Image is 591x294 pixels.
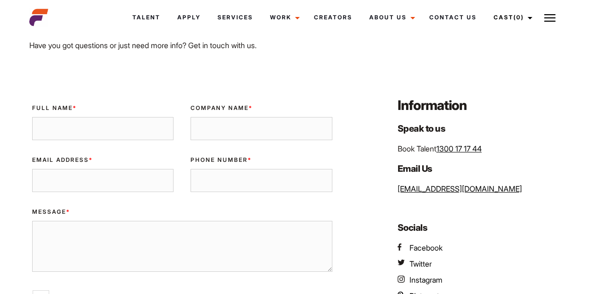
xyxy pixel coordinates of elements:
span: Twitter [409,259,432,269]
h3: Information [398,96,562,114]
h4: Speak to us [398,122,562,135]
label: Message [32,208,332,216]
a: About Us [361,5,421,30]
h4: Email Us [398,162,562,176]
label: Phone Number [191,156,332,164]
label: Full Name [32,104,174,112]
span: (0) [513,14,524,21]
a: AEFM Instagram [398,274,443,286]
p: Book Talent [398,143,562,154]
label: Email Address [32,156,174,164]
a: Contact Us [421,5,485,30]
a: 1300 17 17 44 [436,144,482,153]
p: Have you got questions or just need more info? Get in touch with us. [29,40,426,51]
label: Company Name [191,104,332,112]
a: Creators [305,5,361,30]
a: Talent [124,5,169,30]
a: Cast(0) [485,5,538,30]
a: AEFM Twitter [398,258,432,269]
a: Apply [169,5,209,30]
h4: Socials [398,221,562,235]
span: Facebook [409,243,443,252]
img: Burger icon [544,12,556,24]
a: [EMAIL_ADDRESS][DOMAIN_NAME] [398,184,522,193]
a: Services [209,5,261,30]
a: AEFM Facebook [398,242,443,253]
a: Work [261,5,305,30]
span: Instagram [409,275,443,285]
img: cropped-aefm-brand-fav-22-square.png [29,8,48,27]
